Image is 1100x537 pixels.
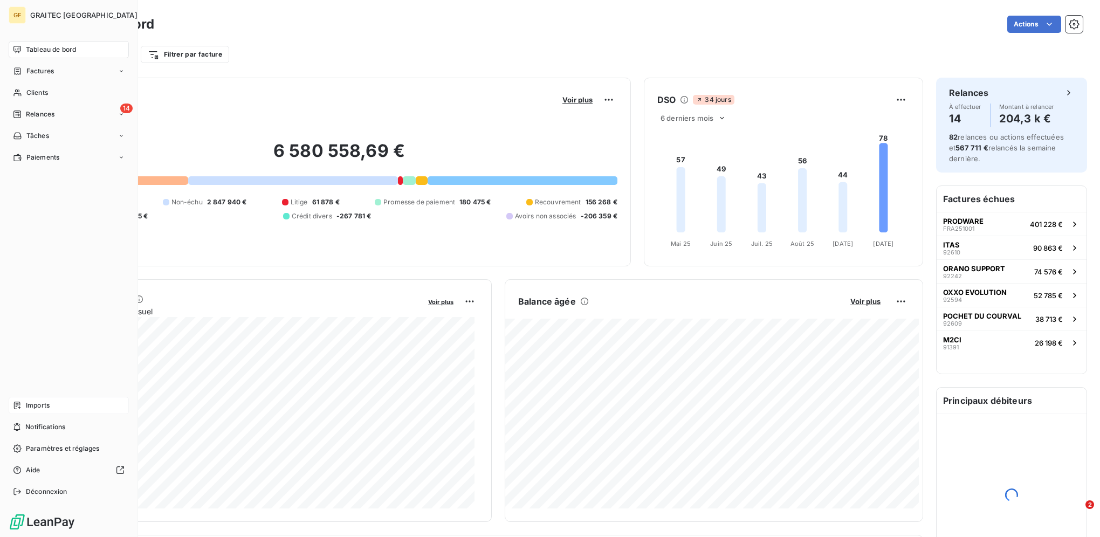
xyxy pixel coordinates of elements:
span: Tableau de bord [26,45,76,54]
span: 74 576 € [1034,267,1063,276]
span: GRAITEC [GEOGRAPHIC_DATA] [30,11,137,19]
span: POCHET DU COURVAL [943,312,1021,320]
button: POCHET DU COURVAL9260938 713 € [937,307,1087,331]
tspan: Juin 25 [710,240,732,247]
h4: 204,3 k € [999,110,1054,127]
tspan: Août 25 [790,240,814,247]
span: 90 863 € [1033,244,1063,252]
h4: 14 [949,110,981,127]
span: 38 713 € [1035,315,1063,323]
span: Relances [26,109,54,119]
div: GF [9,6,26,24]
span: Recouvrement [535,197,581,207]
span: 92610 [943,249,960,256]
span: Clients [26,88,48,98]
span: -206 359 € [581,211,618,221]
button: OXXO EVOLUTION9259452 785 € [937,283,1087,307]
button: Actions [1007,16,1061,33]
span: 401 228 € [1030,220,1063,229]
span: 91391 [943,344,959,350]
span: 180 475 € [459,197,491,207]
span: 82 [949,133,958,141]
span: Montant à relancer [999,104,1054,110]
span: Litige [291,197,308,207]
button: PRODWAREFRA251001401 228 € [937,212,1087,236]
span: ORANO SUPPORT [943,264,1005,273]
span: 26 198 € [1035,339,1063,347]
span: Voir plus [562,95,593,104]
tspan: Juil. 25 [751,240,773,247]
span: Chiffre d'affaires mensuel [61,306,421,317]
span: OXXO EVOLUTION [943,288,1007,297]
span: 61 878 € [312,197,340,207]
span: 14 [120,104,133,113]
h6: Balance âgée [518,295,576,308]
span: ITAS [943,240,960,249]
img: Logo LeanPay [9,513,75,531]
span: 567 711 € [955,143,988,152]
span: 2 [1085,500,1094,509]
span: 92609 [943,320,962,327]
button: ORANO SUPPORT9224274 576 € [937,259,1087,283]
span: relances ou actions effectuées et relancés la semaine dernière. [949,133,1064,163]
span: 52 785 € [1034,291,1063,300]
span: À effectuer [949,104,981,110]
button: Voir plus [425,297,457,306]
span: Aide [26,465,40,475]
tspan: Mai 25 [671,240,691,247]
span: Déconnexion [26,487,67,497]
a: Aide [9,462,129,479]
iframe: Intercom live chat [1063,500,1089,526]
span: Imports [26,401,50,410]
span: Crédit divers [292,211,332,221]
span: 2 847 940 € [207,197,247,207]
span: Voir plus [428,298,453,306]
span: Paramètres et réglages [26,444,99,453]
span: 6 derniers mois [661,114,713,122]
h6: Factures échues [937,186,1087,212]
tspan: [DATE] [873,240,893,247]
span: PRODWARE [943,217,984,225]
span: Notifications [25,422,65,432]
h6: Relances [949,86,988,99]
span: 92594 [943,297,962,303]
h2: 6 580 558,69 € [61,140,617,173]
h6: Principaux débiteurs [937,388,1087,414]
span: FRA251001 [943,225,974,232]
button: ITAS9261090 863 € [937,236,1087,259]
span: Non-échu [171,197,203,207]
span: Voir plus [850,297,881,306]
span: 156 268 € [586,197,617,207]
span: Promesse de paiement [383,197,455,207]
button: Voir plus [847,297,884,306]
span: Factures [26,66,54,76]
span: 34 jours [693,95,734,105]
span: Avoirs non associés [515,211,576,221]
button: Filtrer par facture [141,46,229,63]
button: M2CI9139126 198 € [937,331,1087,354]
span: -267 781 € [336,211,372,221]
span: Paiements [26,153,59,162]
span: M2CI [943,335,961,344]
h6: DSO [657,93,676,106]
tspan: [DATE] [833,240,853,247]
span: 92242 [943,273,962,279]
button: Voir plus [559,95,596,105]
span: Tâches [26,131,49,141]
